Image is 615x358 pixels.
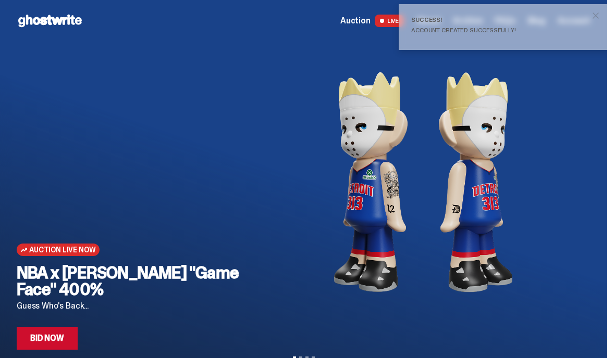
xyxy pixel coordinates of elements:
h2: NBA x [PERSON_NAME] "Game Face" 400% [17,264,256,298]
div: Success! [411,17,586,23]
button: close [586,6,605,25]
a: Auction LIVE [340,15,404,27]
img: NBA x Eminem "Game Face" 400% [273,42,574,323]
span: LIVE [375,15,404,27]
span: Auction [340,17,371,25]
p: Guess Who's Back... [17,302,256,310]
a: Bid Now [17,327,78,350]
span: Auction Live Now [29,246,95,254]
div: Account created successfully! [411,27,586,33]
